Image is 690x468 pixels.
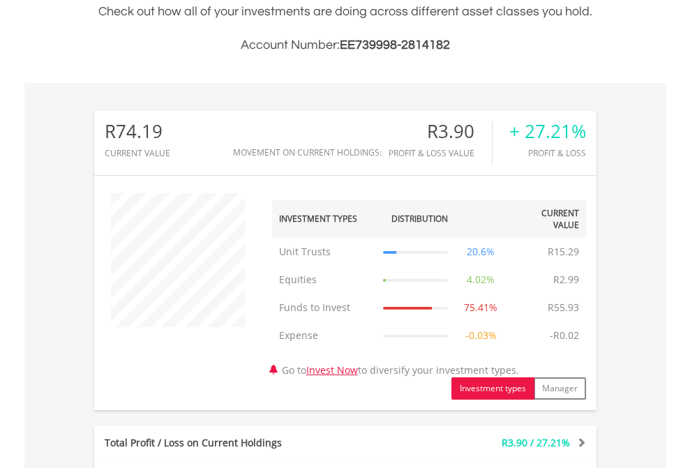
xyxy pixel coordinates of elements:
[272,266,377,294] td: Equities
[272,322,377,349] td: Expense
[105,121,170,142] div: R74.19
[507,200,586,238] th: Current Value
[455,238,507,266] td: 20.6%
[272,238,377,266] td: Unit Trusts
[541,238,586,266] td: R15.29
[541,294,586,322] td: R55.93
[272,200,377,238] th: Investment Types
[509,121,586,142] div: + 27.21%
[94,436,387,450] div: Total Profit / Loss on Current Holdings
[389,149,492,158] div: Profit & Loss Value
[534,377,586,400] button: Manager
[455,266,507,294] td: 4.02%
[306,363,358,377] a: Invest Now
[509,149,586,158] div: Profit & Loss
[451,377,534,400] button: Investment types
[391,213,448,225] div: Distribution
[262,186,597,400] div: Go to to diversify your investment types.
[543,322,586,349] td: -R0.02
[340,38,450,52] span: EE739998-2814182
[272,294,377,322] td: Funds to Invest
[502,436,570,449] span: R3.90 / 27.21%
[94,2,597,55] div: Check out how all of your investments are doing across different asset classes you hold.
[455,322,507,349] td: -0.03%
[233,148,382,157] div: Movement on Current Holdings:
[389,121,492,142] div: R3.90
[105,149,170,158] div: CURRENT VALUE
[94,36,597,55] h3: Account Number:
[455,294,507,322] td: 75.41%
[546,266,586,294] td: R2.99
